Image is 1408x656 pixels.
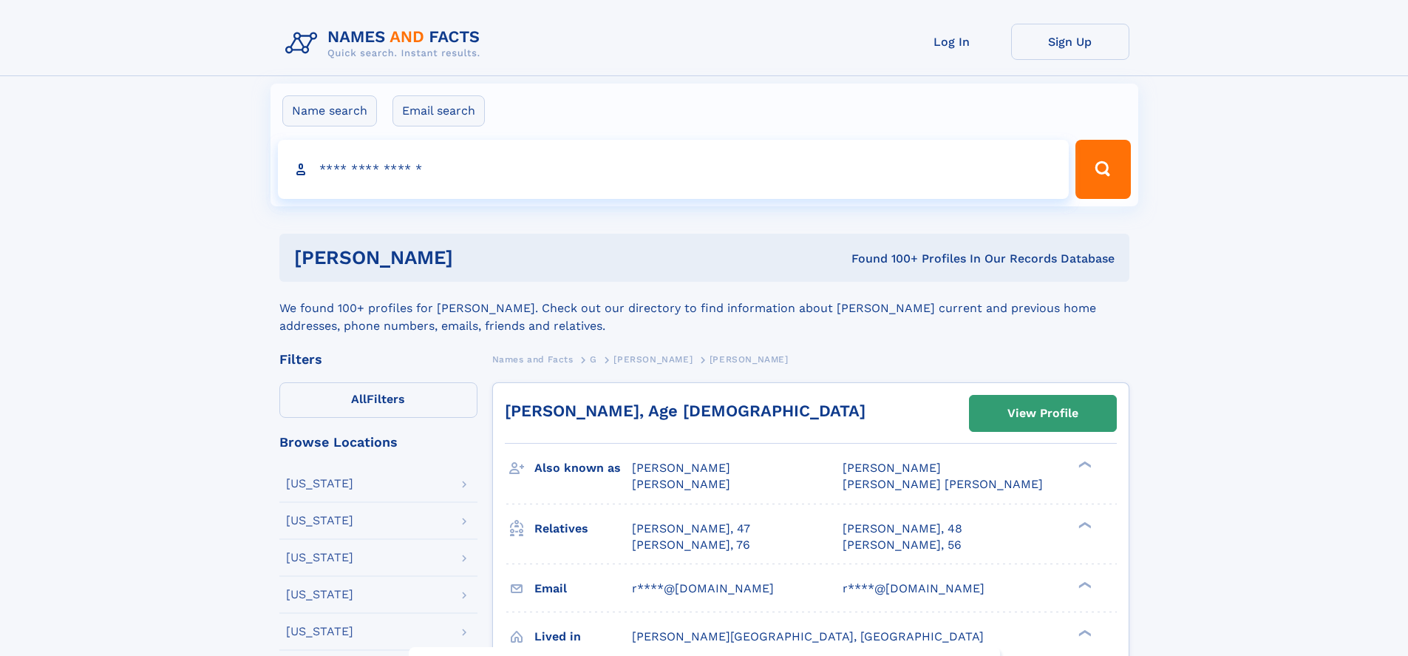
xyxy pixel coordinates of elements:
a: Sign Up [1011,24,1129,60]
span: [PERSON_NAME] [843,461,941,475]
a: View Profile [970,396,1116,431]
h3: Email [534,576,632,601]
span: G [590,354,597,365]
div: ❯ [1075,628,1092,638]
span: [PERSON_NAME] [632,461,730,475]
h1: [PERSON_NAME] [294,248,653,267]
span: [PERSON_NAME] [PERSON_NAME] [843,477,1043,491]
span: [PERSON_NAME] [632,477,730,491]
a: [PERSON_NAME], 48 [843,521,962,537]
span: All [351,392,367,406]
span: [PERSON_NAME] [613,354,693,365]
div: [US_STATE] [286,552,353,564]
div: ❯ [1075,520,1092,530]
input: search input [278,140,1069,199]
label: Email search [392,95,485,126]
a: Log In [893,24,1011,60]
span: [PERSON_NAME][GEOGRAPHIC_DATA], [GEOGRAPHIC_DATA] [632,629,984,643]
a: [PERSON_NAME], 47 [632,521,750,537]
img: Logo Names and Facts [279,24,492,64]
a: [PERSON_NAME] [613,350,693,368]
div: [US_STATE] [286,478,353,490]
div: Found 100+ Profiles In Our Records Database [652,251,1115,267]
a: [PERSON_NAME], Age [DEMOGRAPHIC_DATA] [505,402,865,420]
div: ❯ [1075,460,1092,470]
label: Filters [279,382,477,418]
div: Browse Locations [279,436,477,449]
a: Names and Facts [492,350,574,368]
a: G [590,350,597,368]
h3: Also known as [534,456,632,481]
a: [PERSON_NAME], 56 [843,537,962,553]
div: View Profile [1007,396,1078,430]
h3: Relatives [534,516,632,541]
button: Search Button [1075,140,1130,199]
h3: Lived in [534,624,632,649]
div: [US_STATE] [286,515,353,527]
div: [US_STATE] [286,626,353,638]
span: [PERSON_NAME] [710,354,789,365]
div: ❯ [1075,580,1092,589]
div: Filters [279,353,477,366]
a: [PERSON_NAME], 76 [632,537,750,553]
div: We found 100+ profiles for [PERSON_NAME]. Check out our directory to find information about [PERS... [279,282,1129,335]
label: Name search [282,95,377,126]
div: [US_STATE] [286,589,353,601]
